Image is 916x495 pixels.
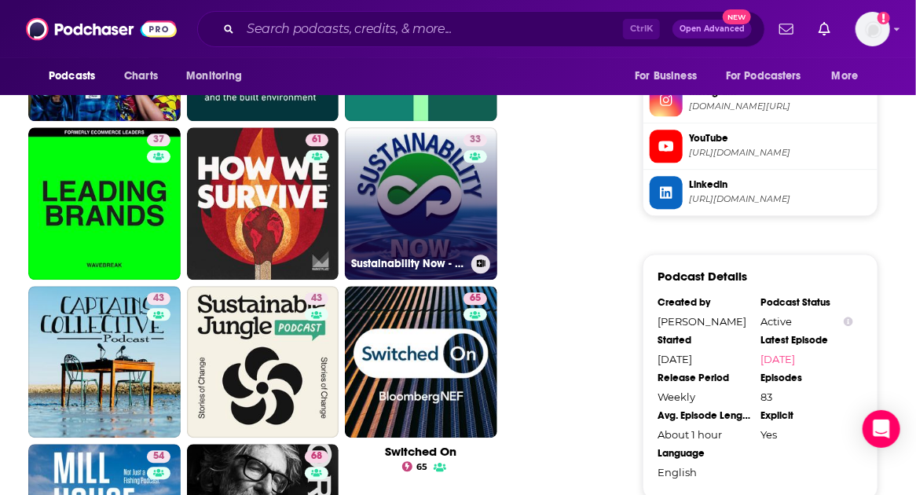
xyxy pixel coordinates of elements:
[402,461,428,471] a: 65
[658,353,750,365] div: [DATE]
[844,316,853,328] button: Show Info
[658,428,750,441] div: About 1 hour
[760,334,853,346] div: Latest Episode
[624,61,716,91] button: open menu
[658,269,747,284] h3: Podcast Details
[147,134,170,146] a: 37
[689,193,871,205] span: https://www.linkedin.com/company/the-sustainable-angler-podcast/
[650,130,871,163] a: YouTube[URL][DOMAIN_NAME]
[416,464,427,471] span: 65
[114,61,167,91] a: Charts
[863,410,900,448] div: Open Intercom Messenger
[153,132,164,148] span: 37
[723,9,751,24] span: New
[658,390,750,403] div: Weekly
[312,132,322,148] span: 61
[689,131,871,145] span: YouTube
[760,353,853,365] a: [DATE]
[821,61,878,91] button: open menu
[26,14,177,44] img: Podchaser - Follow, Share and Rate Podcasts
[240,16,623,42] input: Search podcasts, credits, & more...
[658,296,750,309] div: Created by
[311,449,322,464] span: 68
[760,296,853,309] div: Podcast Status
[38,61,115,91] button: open menu
[689,147,871,159] span: https://www.youtube.com/@thesustainableangler7641
[147,292,170,305] a: 43
[812,16,837,42] a: Show notifications dropdown
[760,428,853,441] div: Yes
[658,315,750,328] div: [PERSON_NAME]
[658,466,750,478] div: English
[658,334,750,346] div: Started
[726,65,801,87] span: For Podcasters
[147,450,170,463] a: 54
[175,61,262,91] button: open menu
[760,390,853,403] div: 83
[658,447,750,460] div: Language
[463,134,487,146] a: 33
[187,127,339,280] a: 61
[760,409,853,422] div: Explicit
[760,315,853,328] div: Active
[28,127,181,280] a: 37
[28,286,181,438] a: 43
[153,291,164,306] span: 43
[311,291,322,306] span: 43
[856,12,890,46] span: Logged in as megcassidy
[153,449,164,464] span: 54
[716,61,824,91] button: open menu
[345,444,497,459] div: Switched On
[689,101,871,112] span: instagram.com/thesustainableangler
[49,65,95,87] span: Podcasts
[672,20,752,38] button: Open AdvancedNew
[856,12,890,46] button: Show profile menu
[635,65,697,87] span: For Business
[351,257,465,270] h3: Sustainability Now - exploring technologies and paradigms to shape a world that works
[306,134,328,146] a: 61
[187,286,339,438] a: 43
[658,372,750,384] div: Release Period
[305,292,328,305] a: 43
[760,372,853,384] div: Episodes
[197,11,765,47] div: Search podcasts, credits, & more...
[856,12,890,46] img: User Profile
[658,409,750,422] div: Avg. Episode Length
[623,19,660,39] span: Ctrl K
[124,65,158,87] span: Charts
[345,127,497,280] a: 33Sustainability Now - exploring technologies and paradigms to shape a world that works
[463,292,487,305] a: 65
[470,291,481,306] span: 65
[680,25,745,33] span: Open Advanced
[878,12,890,24] svg: Add a profile image
[650,176,871,209] a: Linkedin[URL][DOMAIN_NAME]
[186,65,242,87] span: Monitoring
[650,83,871,116] a: Instagram[DOMAIN_NAME][URL]
[832,65,859,87] span: More
[345,286,497,438] a: 65
[305,450,328,463] a: 68
[689,178,871,192] span: Linkedin
[773,16,800,42] a: Show notifications dropdown
[470,132,481,148] span: 33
